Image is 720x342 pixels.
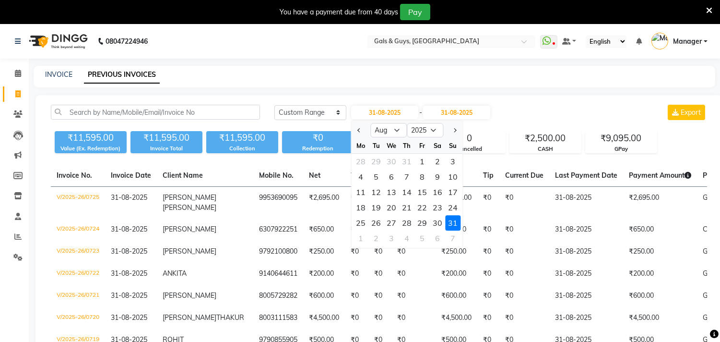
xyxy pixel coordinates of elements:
[414,200,430,215] div: Friday, August 22, 2025
[703,269,719,278] span: GPay
[368,184,384,200] div: 12
[399,138,414,153] div: Th
[668,105,705,120] button: Export
[434,145,505,153] div: Cancelled
[353,200,368,215] div: Monday, August 18, 2025
[399,215,414,231] div: 28
[303,263,345,285] td: ₹200.00
[445,215,460,231] div: Sunday, August 31, 2025
[430,231,445,246] div: 6
[384,154,399,169] div: Wednesday, July 30, 2025
[163,247,216,256] span: [PERSON_NAME]
[623,187,697,219] td: ₹2,695.00
[681,108,701,117] span: Export
[368,184,384,200] div: Tuesday, August 12, 2025
[111,291,147,300] span: 31-08-2025
[436,285,477,307] td: ₹600.00
[368,154,384,169] div: Tuesday, July 29, 2025
[111,269,147,278] span: 31-08-2025
[436,263,477,285] td: ₹200.00
[423,106,490,119] input: End Date
[259,171,294,180] span: Mobile No.
[414,231,430,246] div: 5
[163,171,203,180] span: Client Name
[280,7,398,17] div: You have a payment due from 40 days
[384,169,399,184] div: 6
[163,291,216,300] span: [PERSON_NAME]
[414,184,430,200] div: 15
[586,132,657,145] div: ₹9,095.00
[163,193,216,202] span: [PERSON_NAME]
[282,131,354,145] div: ₹0
[549,187,623,219] td: 31-08-2025
[206,131,278,145] div: ₹11,595.00
[163,225,216,233] span: [PERSON_NAME]
[430,215,445,231] div: Saturday, August 30, 2025
[391,307,436,329] td: ₹0
[384,200,399,215] div: 20
[430,138,445,153] div: Sa
[353,184,368,200] div: Monday, August 11, 2025
[414,215,430,231] div: Friday, August 29, 2025
[384,184,399,200] div: Wednesday, August 13, 2025
[55,131,127,145] div: ₹11,595.00
[353,169,368,184] div: Monday, August 4, 2025
[399,184,414,200] div: 14
[353,200,368,215] div: 18
[163,313,216,322] span: [PERSON_NAME]
[353,231,368,246] div: 1
[55,145,127,153] div: Value (Ex. Redemption)
[345,307,368,329] td: ₹0
[414,200,430,215] div: 22
[368,231,384,246] div: Tuesday, September 2, 2025
[623,241,697,263] td: ₹250.00
[430,231,445,246] div: Saturday, September 6, 2025
[445,154,460,169] div: Sunday, August 3, 2025
[414,138,430,153] div: Fr
[419,108,422,118] span: -
[368,200,384,215] div: 19
[353,138,368,153] div: Mo
[111,193,147,202] span: 31-08-2025
[345,241,368,263] td: ₹0
[51,263,105,285] td: V/2025-26/0722
[505,171,543,180] span: Current Due
[303,219,345,241] td: ₹650.00
[368,138,384,153] div: Tu
[368,215,384,231] div: 26
[51,105,260,120] input: Search by Name/Mobile/Email/Invoice No
[445,138,460,153] div: Su
[206,145,278,153] div: Collection
[253,187,303,219] td: 9953690095
[477,307,499,329] td: ₹0
[430,154,445,169] div: Saturday, August 2, 2025
[445,184,460,200] div: 17
[399,169,414,184] div: 7
[111,313,147,322] span: 31-08-2025
[414,231,430,246] div: Friday, September 5, 2025
[430,154,445,169] div: 2
[384,215,399,231] div: Wednesday, August 27, 2025
[555,171,617,180] span: Last Payment Date
[400,4,430,20] button: Pay
[407,123,443,137] select: Select year
[351,106,418,119] input: Start Date
[353,215,368,231] div: 25
[355,122,363,138] button: Previous month
[353,231,368,246] div: Monday, September 1, 2025
[391,241,436,263] td: ₹0
[384,184,399,200] div: 13
[623,285,697,307] td: ₹600.00
[384,231,399,246] div: 3
[51,187,105,219] td: V/2025-26/0725
[216,313,244,322] span: THAKUR
[623,307,697,329] td: ₹4,500.00
[414,215,430,231] div: 29
[445,154,460,169] div: 3
[345,187,368,219] td: ₹0
[303,285,345,307] td: ₹600.00
[399,200,414,215] div: 21
[353,215,368,231] div: Monday, August 25, 2025
[651,33,668,49] img: Manager
[549,241,623,263] td: 31-08-2025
